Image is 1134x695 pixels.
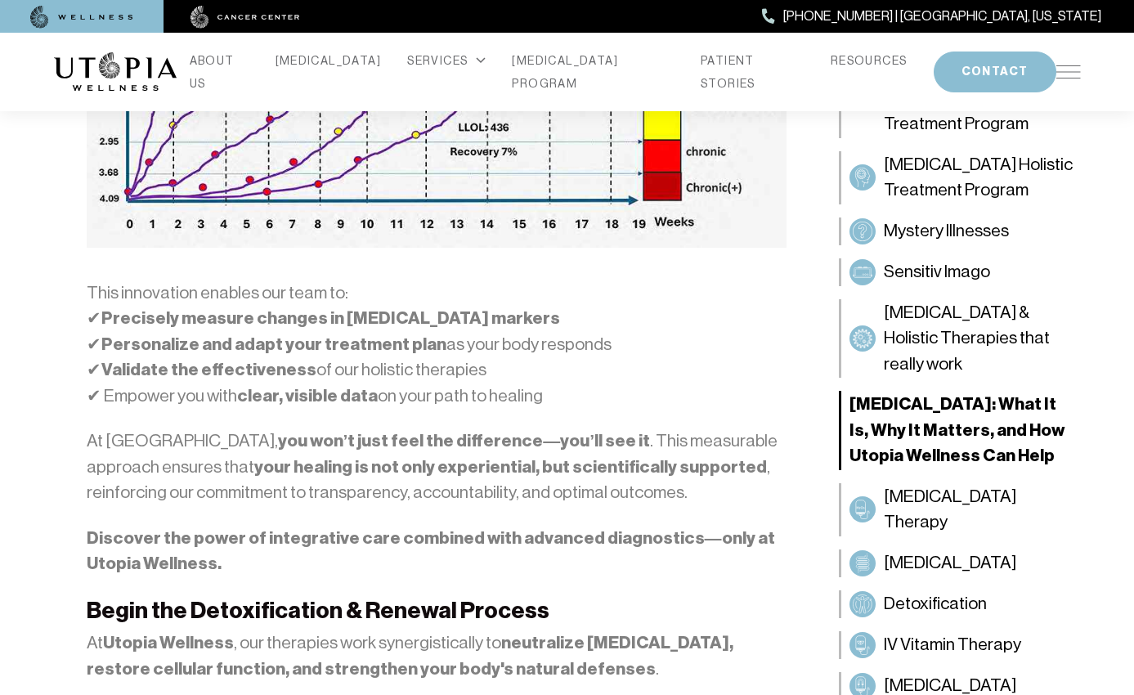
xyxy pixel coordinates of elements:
[407,49,486,72] div: SERVICES
[54,52,177,92] img: logo
[884,484,1073,536] span: [MEDICAL_DATA] Therapy
[884,550,1016,576] span: [MEDICAL_DATA]
[839,391,1081,470] a: [MEDICAL_DATA]: What It Is, Why It Matters, and How Utopia Wellness Can Help
[101,307,560,329] strong: Precisely measure changes in [MEDICAL_DATA] markers
[884,632,1021,658] span: IV Vitamin Therapy
[853,500,872,519] img: Peroxide Therapy
[254,456,767,478] strong: your healing is not only experiential, but scientifically supported
[701,49,805,95] a: PATIENT STORIES
[853,222,872,241] img: Mystery Illnesses
[884,152,1073,204] span: [MEDICAL_DATA] Holistic Treatment Program
[884,259,990,285] span: Sensitiv Imago
[30,6,133,29] img: wellness
[853,635,872,655] img: IV Vitamin Therapy
[853,329,872,348] img: Long COVID & Holistic Therapies that really work
[512,49,675,95] a: [MEDICAL_DATA] PROGRAM
[87,630,787,682] p: At , our therapies work synergistically to .
[103,632,234,653] strong: Utopia Wellness
[101,359,316,380] strong: Validate the effectiveness
[849,392,1073,469] span: [MEDICAL_DATA]: What It Is, Why It Matters, and How Utopia Wellness Can Help
[839,217,1081,245] a: Mystery IllnessesMystery Illnesses
[839,299,1081,379] a: Long COVID & Holistic Therapies that really work[MEDICAL_DATA] & Holistic Therapies that really work
[87,597,549,624] strong: Begin the Detoxification & Renewal Process
[101,334,446,355] strong: Personalize and adapt your treatment plan
[831,49,908,72] a: RESOURCES
[87,280,787,410] p: This innovation enables our team to: ✔ ✔ as your body responds ✔ of our holistic therapies ✔ Empo...
[190,6,300,29] img: cancer center
[839,549,1081,577] a: Colon Therapy[MEDICAL_DATA]
[839,590,1081,618] a: DetoxificationDetoxification
[839,151,1081,204] a: Dementia Holistic Treatment Program[MEDICAL_DATA] Holistic Treatment Program
[884,591,987,617] span: Detoxification
[839,483,1081,536] a: Peroxide Therapy[MEDICAL_DATA] Therapy
[853,554,872,573] img: Colon Therapy
[934,52,1056,92] button: CONTACT
[884,218,1009,244] span: Mystery Illnesses
[853,168,872,187] img: Dementia Holistic Treatment Program
[762,6,1101,27] a: [PHONE_NUMBER] | [GEOGRAPHIC_DATA], [US_STATE]
[839,258,1081,286] a: Sensitiv ImagoSensitiv Imago
[1056,65,1081,78] img: icon-hamburger
[276,49,382,72] a: [MEDICAL_DATA]
[278,430,651,451] strong: you won’t just feel the difference—you’ll see it
[884,300,1073,378] span: [MEDICAL_DATA] & Holistic Therapies that really work
[87,632,733,679] strong: neutralize [MEDICAL_DATA], restore cellular function, and strengthen your body's natural defenses
[839,631,1081,659] a: IV Vitamin TherapyIV Vitamin Therapy
[237,385,378,406] strong: clear, visible data
[853,594,872,614] img: Detoxification
[853,262,872,282] img: Sensitiv Imago
[783,6,1101,27] span: [PHONE_NUMBER] | [GEOGRAPHIC_DATA], [US_STATE]
[190,49,249,95] a: ABOUT US
[87,527,775,575] strong: Discover the power of integrative care combined with advanced diagnostics—only at Utopia Wellness.
[87,428,787,506] p: At [GEOGRAPHIC_DATA], . This measurable approach ensures that , reinforcing our commitment to tra...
